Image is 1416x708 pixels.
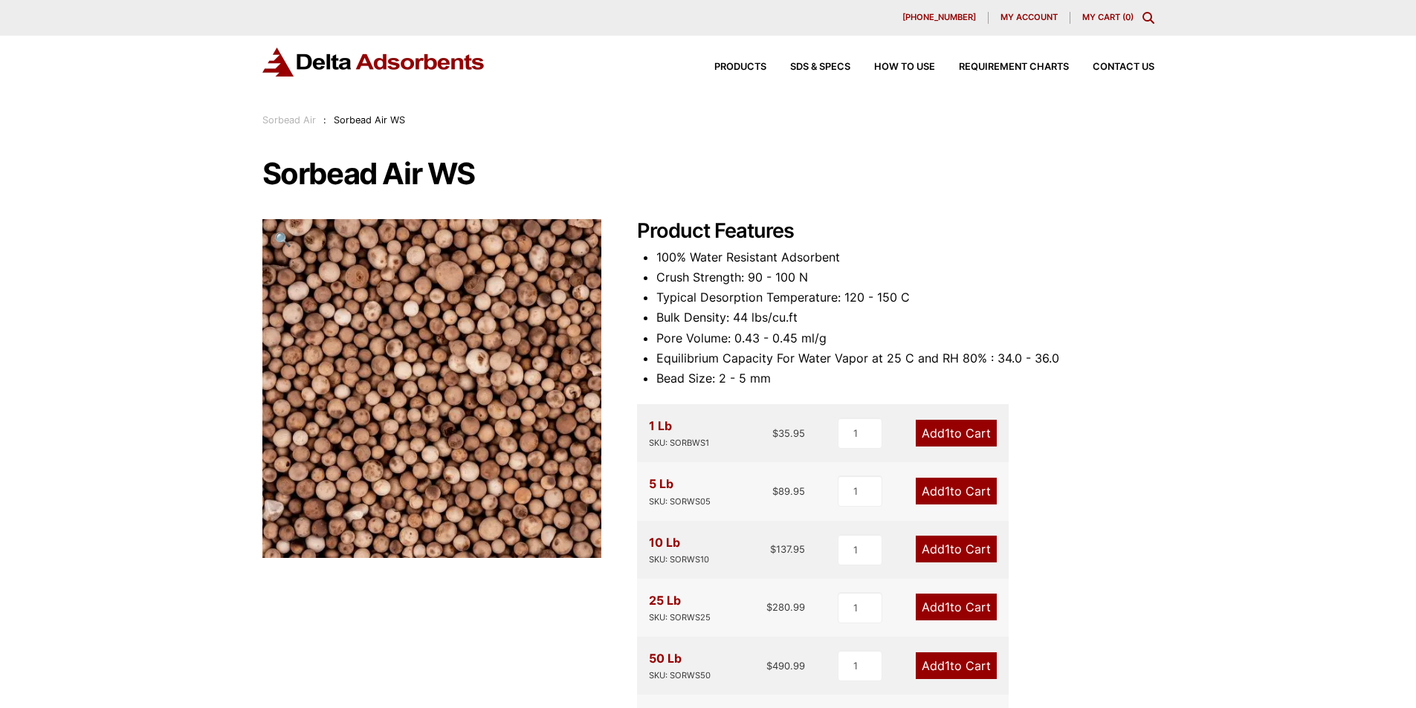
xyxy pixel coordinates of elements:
[790,62,850,72] span: SDS & SPECS
[274,231,291,247] span: 🔍
[323,114,326,126] span: :
[691,62,766,72] a: Products
[945,484,950,498] span: 1
[334,114,405,126] span: Sorbead Air WS
[656,247,1154,267] li: 100% Water Resistant Adsorbent
[262,158,1154,189] h1: Sorbead Air WS
[262,219,601,558] img: Sorbead Air WS
[766,660,805,672] bdi: 490.99
[890,12,989,24] a: [PHONE_NUMBER]
[766,62,850,72] a: SDS & SPECS
[945,542,950,556] span: 1
[637,219,1154,244] h2: Product Features
[262,219,303,260] a: View full-screen image gallery
[989,12,1070,24] a: My account
[1125,12,1131,22] span: 0
[772,427,805,439] bdi: 35.95
[656,288,1154,308] li: Typical Desorption Temperature: 120 - 150 C
[1082,12,1134,22] a: My Cart (0)
[1142,12,1154,24] div: Toggle Modal Content
[959,62,1069,72] span: Requirement Charts
[916,478,997,504] a: Add1to Cart
[656,368,1154,389] li: Bead Size: 2 - 5 mm
[916,652,997,679] a: Add1to Cart
[1000,13,1058,22] span: My account
[649,533,709,567] div: 10 Lb
[656,267,1154,288] li: Crush Strength: 90 - 100 N
[770,543,805,555] bdi: 137.95
[772,485,805,497] bdi: 89.95
[649,474,711,508] div: 5 Lb
[262,380,601,394] a: Sorbead Air WS
[656,328,1154,348] li: Pore Volume: 0.43 - 0.45 ml/g
[714,62,766,72] span: Products
[874,62,935,72] span: How to Use
[772,427,778,439] span: $
[766,660,772,672] span: $
[766,601,772,613] span: $
[656,348,1154,368] li: Equilibrium Capacity For Water Vapor at 25 C and RH 80% : 34.0 - 36.0
[649,649,711,683] div: 50 Lb
[1093,62,1154,72] span: Contact Us
[770,543,776,555] span: $
[262,114,316,126] a: Sorbead Air
[649,591,711,625] div: 25 Lb
[850,62,935,72] a: How to Use
[649,553,709,567] div: SKU: SORWS10
[945,426,950,441] span: 1
[649,669,711,683] div: SKU: SORWS50
[935,62,1069,72] a: Requirement Charts
[656,308,1154,328] li: Bulk Density: 44 lbs/cu.ft
[649,611,711,625] div: SKU: SORWS25
[262,48,485,77] img: Delta Adsorbents
[916,536,997,562] a: Add1to Cart
[1069,62,1154,72] a: Contact Us
[916,420,997,446] a: Add1to Cart
[772,485,778,497] span: $
[902,13,976,22] span: [PHONE_NUMBER]
[766,601,805,613] bdi: 280.99
[945,600,950,614] span: 1
[649,495,711,509] div: SKU: SORWS05
[649,416,709,450] div: 1 Lb
[945,658,950,673] span: 1
[916,594,997,620] a: Add1to Cart
[649,436,709,450] div: SKU: SORBWS1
